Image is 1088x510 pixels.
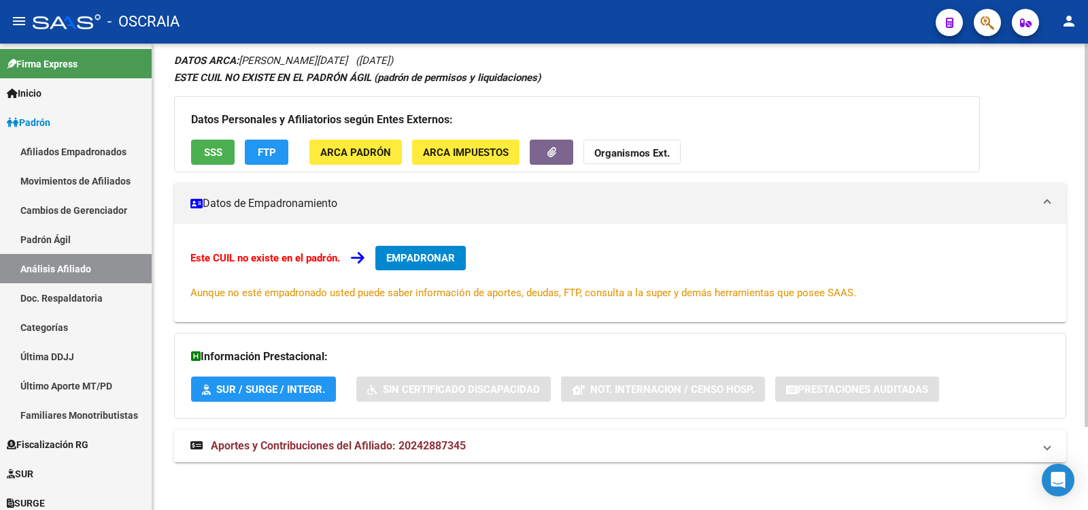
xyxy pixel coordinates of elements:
span: SUR / SURGE / INTEGR. [216,383,325,396]
h3: Información Prestacional: [191,347,1049,366]
button: Prestaciones Auditadas [775,377,939,402]
div: Open Intercom Messenger [1042,464,1074,496]
span: ([DATE]) [356,54,393,67]
button: Not. Internacion / Censo Hosp. [561,377,765,402]
span: Not. Internacion / Censo Hosp. [590,383,754,396]
mat-expansion-panel-header: Datos de Empadronamiento [174,183,1066,224]
span: ARCA Padrón [320,146,391,159]
strong: DATOS ARCA: [174,54,239,67]
span: Fiscalización RG [7,437,88,452]
button: SSS [191,140,235,165]
strong: Este CUIL no existe en el padrón. [190,252,340,264]
span: ARCA Impuestos [423,146,509,159]
span: Firma Express [7,57,78,71]
button: FTP [245,140,288,165]
mat-panel-title: Datos de Empadronamiento [190,196,1034,211]
strong: Organismos Ext. [594,147,670,159]
span: Prestaciones Auditadas [798,383,928,396]
mat-icon: menu [11,13,27,29]
span: Aunque no esté empadronado usted puede saber información de aportes, deudas, FTP, consulta a la s... [190,287,856,299]
span: Padrón [7,115,50,130]
span: FTP [258,146,276,159]
button: ARCA Padrón [309,140,402,165]
span: Inicio [7,86,41,101]
span: SSS [204,146,222,159]
mat-icon: person [1061,13,1077,29]
span: EMPADRONAR [386,252,455,264]
span: - OSCRAIA [107,7,180,37]
button: SUR / SURGE / INTEGR. [191,377,336,402]
span: SUR [7,466,33,481]
span: [PERSON_NAME][DATE] [174,54,347,67]
span: Aportes y Contribuciones del Afiliado: 20242887345 [211,439,466,452]
button: Sin Certificado Discapacidad [356,377,551,402]
span: Sin Certificado Discapacidad [383,383,540,396]
button: EMPADRONAR [375,246,466,270]
h3: Datos Personales y Afiliatorios según Entes Externos: [191,110,963,129]
mat-expansion-panel-header: Aportes y Contribuciones del Afiliado: 20242887345 [174,430,1066,462]
div: Datos de Empadronamiento [174,224,1066,322]
button: ARCA Impuestos [412,140,520,165]
button: Organismos Ext. [583,140,681,165]
strong: ESTE CUIL NO EXISTE EN EL PADRÓN ÁGIL (padrón de permisos y liquidaciones) [174,71,541,84]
